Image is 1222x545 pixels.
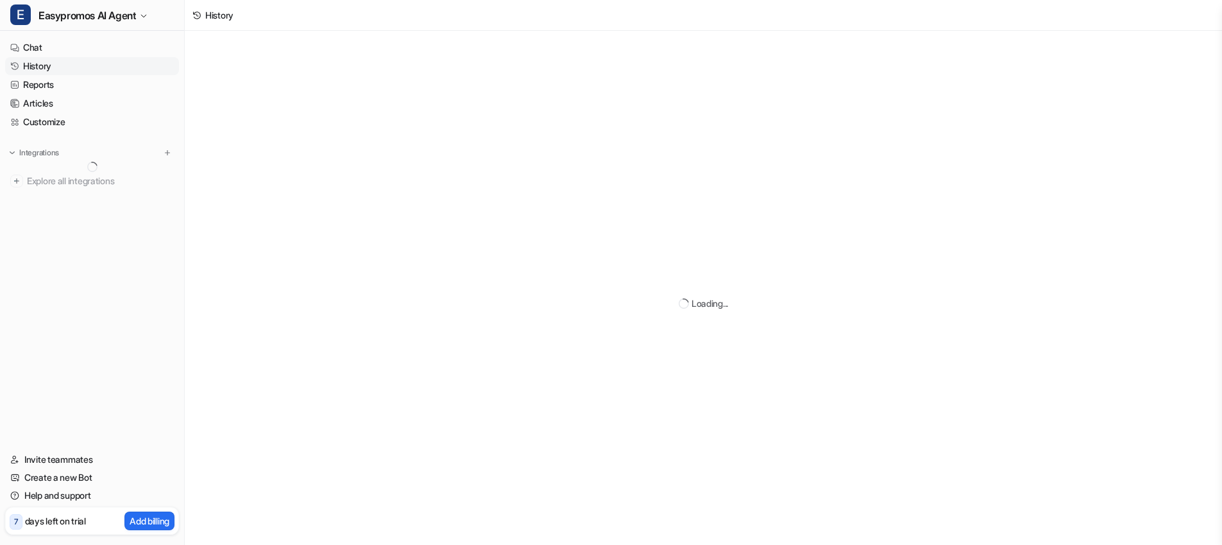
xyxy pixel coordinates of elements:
[5,146,63,159] button: Integrations
[14,516,18,528] p: 7
[5,487,179,505] a: Help and support
[10,175,23,187] img: explore all integrations
[5,39,179,56] a: Chat
[10,4,31,25] span: E
[5,172,179,190] a: Explore all integrations
[163,148,172,157] img: menu_add.svg
[5,94,179,112] a: Articles
[130,514,169,528] p: Add billing
[692,297,728,310] div: Loading...
[5,76,179,94] a: Reports
[27,171,174,191] span: Explore all integrations
[205,8,233,22] div: History
[38,6,136,24] span: Easypromos AI Agent
[5,57,179,75] a: History
[19,148,59,158] p: Integrations
[5,469,179,487] a: Create a new Bot
[124,512,174,530] button: Add billing
[25,514,86,528] p: days left on trial
[8,148,17,157] img: expand menu
[5,451,179,469] a: Invite teammates
[5,113,179,131] a: Customize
